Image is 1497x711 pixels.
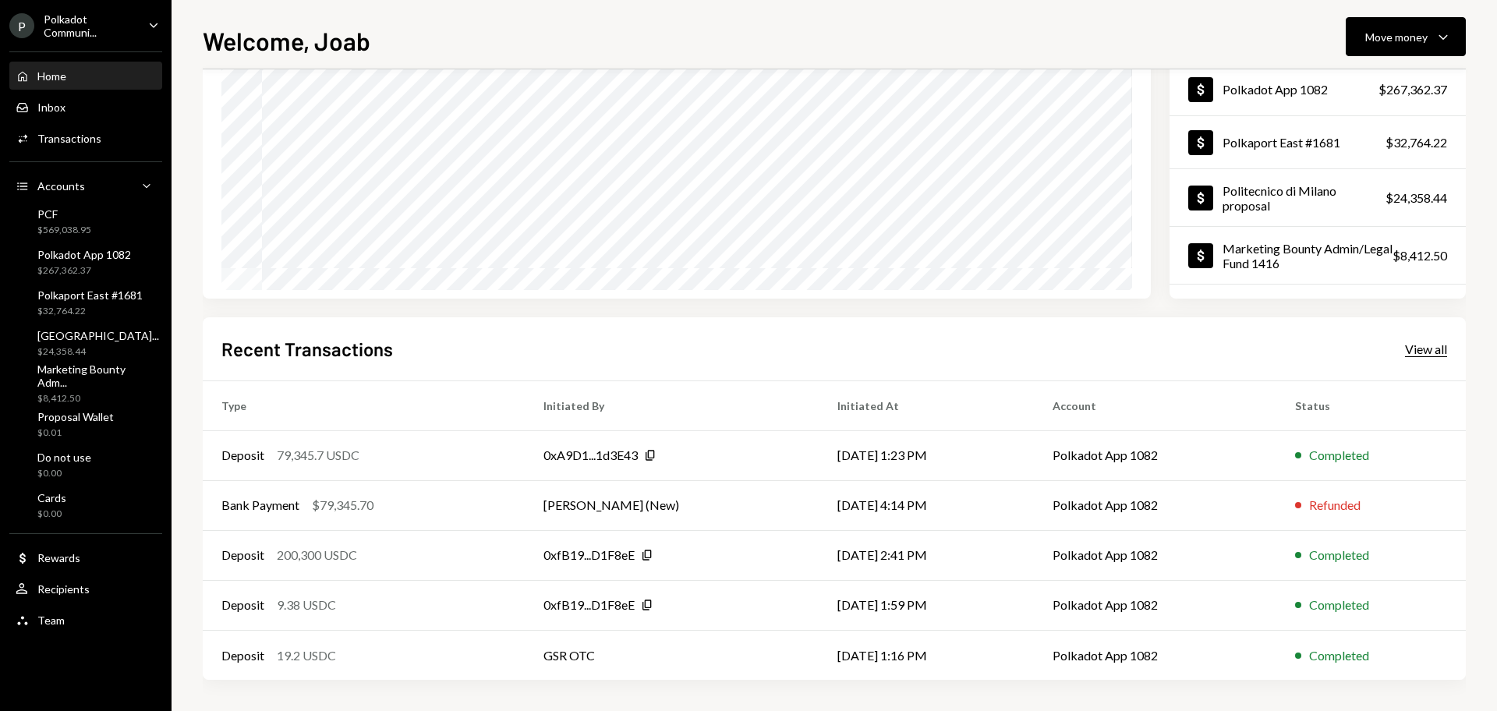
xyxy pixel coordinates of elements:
a: Politecnico di Milano proposal$24,358.44 [1170,169,1466,226]
div: Deposit [221,596,264,614]
th: Account [1034,380,1276,430]
div: 19.2 USDC [277,646,336,665]
div: 79,345.7 USDC [277,446,359,465]
div: Accounts [37,179,85,193]
div: $8,412.50 [1393,246,1447,265]
a: Do not use$0.00 [9,446,162,483]
div: $0.00 [37,508,66,521]
th: Type [203,380,525,430]
a: Polkaport East #1681$32,764.22 [1170,116,1466,168]
div: PCF [37,207,91,221]
div: $8,412.50 [37,392,156,405]
a: Rewards [9,543,162,571]
div: 0xA9D1...1d3E43 [543,446,638,465]
div: $0.00 [37,467,91,480]
div: $24,358.44 [1386,189,1447,207]
a: Home [9,62,162,90]
div: View all [1405,341,1447,357]
h1: Welcome, Joab [203,25,370,56]
div: $267,362.37 [1378,80,1447,99]
div: 200,300 USDC [277,546,357,564]
div: Completed [1309,546,1369,564]
a: [GEOGRAPHIC_DATA]...$24,358.44 [9,324,165,362]
a: Recipients [9,575,162,603]
div: Deposit [221,546,264,564]
div: Marketing Bounty Adm... [37,363,156,389]
th: Initiated By [525,380,819,430]
div: Do not use [37,451,91,464]
div: 9.38 USDC [277,596,336,614]
h2: Recent Transactions [221,336,393,362]
div: Transactions [37,132,101,145]
div: $0.01 [37,426,114,440]
a: Transactions [9,124,162,152]
a: Cards$0.00 [9,486,162,524]
div: Polkadot Communi... [44,12,136,39]
div: Team [37,614,65,627]
div: $24,358.44 [37,345,159,359]
div: $267,362.37 [37,264,131,278]
div: Recipients [37,582,90,596]
td: [PERSON_NAME] (New) [525,480,819,530]
th: Status [1276,380,1466,430]
td: [DATE] 1:59 PM [819,580,1035,630]
a: Polkadot App 1082$267,362.37 [9,243,162,281]
div: $32,764.22 [1386,133,1447,152]
td: Polkadot App 1082 [1034,630,1276,680]
div: Marketing Bounty Admin/Legal Fund 1416 [1223,241,1393,271]
div: Polkaport East #1681 [37,288,143,302]
a: Marketing Bounty Adm...$8,412.50 [9,365,162,402]
div: $32,764.22 [37,305,143,318]
div: Polkadot App 1082 [1223,82,1328,97]
a: Polkadot App 1082$267,362.37 [1170,63,1466,115]
div: Polkaport East #1681 [1223,135,1340,150]
div: Completed [1309,446,1369,465]
a: Accounts [9,172,162,200]
a: Marketing Bounty Admin/Legal Fund 1416$8,412.50 [1170,227,1466,284]
td: Polkadot App 1082 [1034,580,1276,630]
div: 0xfB19...D1F8eE [543,596,635,614]
div: Deposit [221,446,264,465]
div: [GEOGRAPHIC_DATA]... [37,329,159,342]
td: [DATE] 4:14 PM [819,480,1035,530]
td: Polkadot App 1082 [1034,530,1276,580]
td: [DATE] 1:16 PM [819,630,1035,680]
div: Bank Payment [221,496,299,515]
div: $79,345.70 [312,496,373,515]
div: Politecnico di Milano proposal [1223,183,1386,213]
div: Home [37,69,66,83]
button: Move money [1346,17,1466,56]
a: Proposal Wallet$0.01 [9,405,162,443]
th: Initiated At [819,380,1035,430]
div: 0xfB19...D1F8eE [543,546,635,564]
a: Team [9,606,162,634]
a: PCF$569,038.95 [9,203,162,240]
div: P [9,13,34,38]
div: Move money [1365,29,1428,45]
div: Refunded [1309,496,1361,515]
a: Polkaport East #1681$32,764.22 [9,284,162,321]
td: Polkadot App 1082 [1034,480,1276,530]
div: Completed [1309,646,1369,665]
div: Polkadot App 1082 [37,248,131,261]
div: Deposit [221,646,264,665]
a: Inbox [9,93,162,121]
div: Inbox [37,101,65,114]
a: View all [1405,340,1447,357]
div: $569,038.95 [37,224,91,237]
td: GSR OTC [525,630,819,680]
div: Cards [37,491,66,504]
div: Rewards [37,551,80,564]
div: Proposal Wallet [37,410,114,423]
td: Polkadot App 1082 [1034,430,1276,480]
td: [DATE] 1:23 PM [819,430,1035,480]
div: Completed [1309,596,1369,614]
td: [DATE] 2:41 PM [819,530,1035,580]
